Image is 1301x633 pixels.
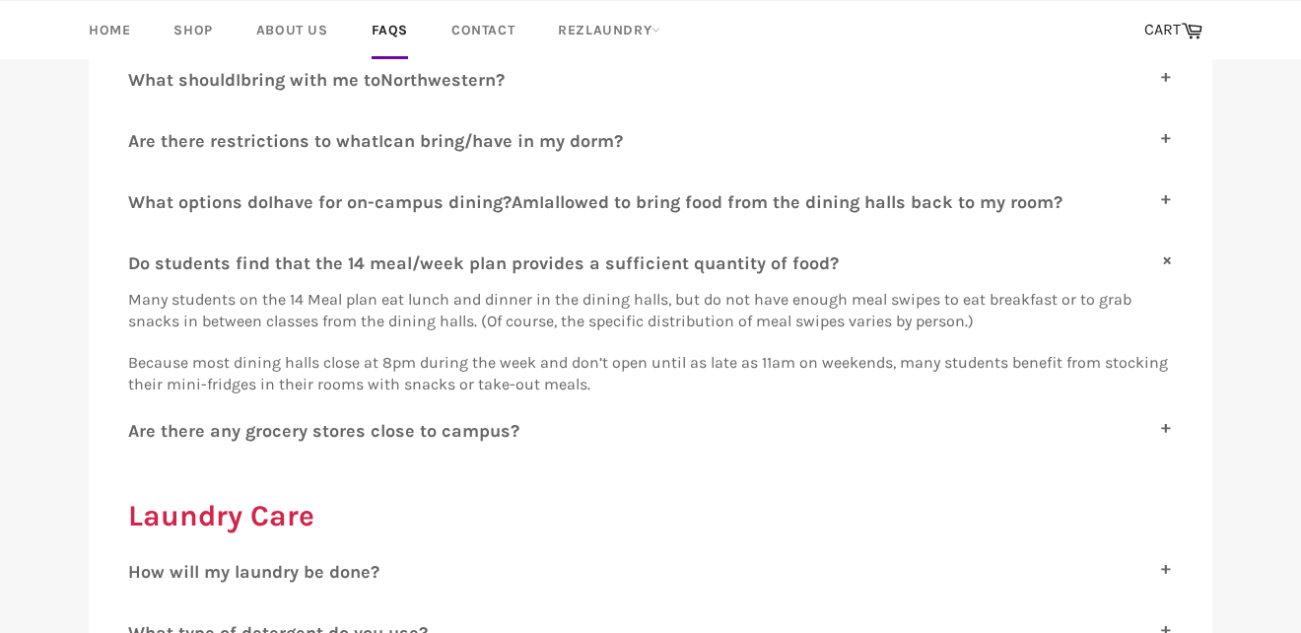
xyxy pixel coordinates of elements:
[140,252,839,274] span: o students find that the 14 meal/week plan provides a sufficient quantity of food?
[1134,10,1212,51] a: CART
[139,420,519,442] span: re there any grocery stores close to campus?
[128,69,1173,91] label: W I N
[145,69,236,91] span: hat should
[128,191,1173,213] label: W I A I
[128,353,1168,393] span: Because most dining halls close at 8pm during the week and don’t open until as late as 11am on we...
[522,191,539,213] span: m
[141,561,379,583] span: ow will my laundry be done?
[240,69,380,91] span: bring with me to
[128,290,1131,330] span: Many students on the 14 Meal plan eat lunch and dinner in the dining halls, but do not have enoug...
[544,191,1062,213] span: allowed to bring food from the dining halls back to my room?
[237,1,348,59] a: About Us
[538,1,680,59] a: RezLaundry
[432,1,534,59] a: Contact
[128,130,1173,152] label: A I
[145,191,268,213] span: hat options do
[128,252,1173,274] label: D
[139,130,378,152] span: re there restrictions to what
[128,420,1173,442] label: A
[352,1,428,59] a: FAQs
[383,130,623,152] span: can bring/have in my dorm?
[154,1,232,59] a: Shop
[69,1,150,59] a: Home
[128,561,1173,583] label: H
[128,496,1173,536] h2: Laundry Care
[273,191,512,213] span: have for on-campus dining?
[393,69,505,91] span: orthwestern?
